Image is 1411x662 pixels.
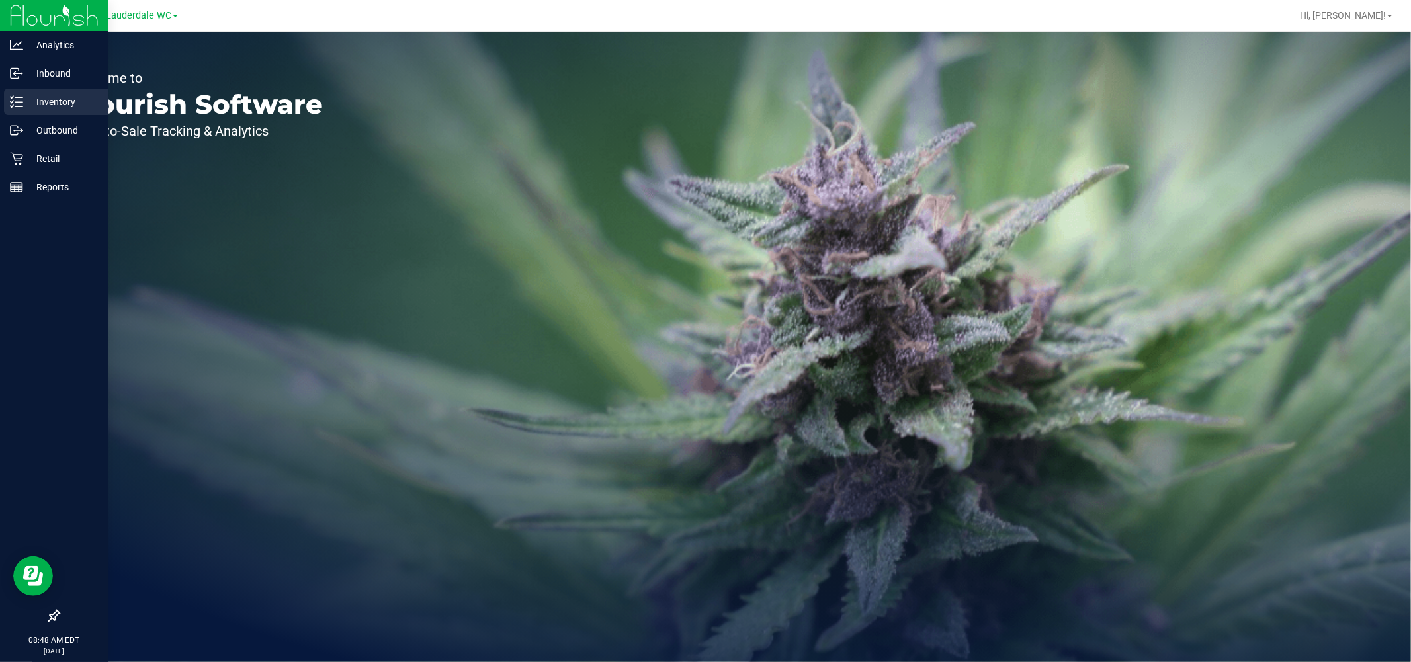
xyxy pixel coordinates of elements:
[23,122,103,138] p: Outbound
[23,151,103,167] p: Retail
[6,646,103,656] p: [DATE]
[1300,10,1386,21] span: Hi, [PERSON_NAME]!
[23,94,103,110] p: Inventory
[71,91,323,118] p: Flourish Software
[10,181,23,194] inline-svg: Reports
[71,71,323,85] p: Welcome to
[23,65,103,81] p: Inbound
[13,556,53,596] iframe: Resource center
[10,38,23,52] inline-svg: Analytics
[23,37,103,53] p: Analytics
[92,10,171,21] span: Ft. Lauderdale WC
[6,634,103,646] p: 08:48 AM EDT
[10,67,23,80] inline-svg: Inbound
[10,95,23,108] inline-svg: Inventory
[23,179,103,195] p: Reports
[10,152,23,165] inline-svg: Retail
[71,124,323,138] p: Seed-to-Sale Tracking & Analytics
[10,124,23,137] inline-svg: Outbound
